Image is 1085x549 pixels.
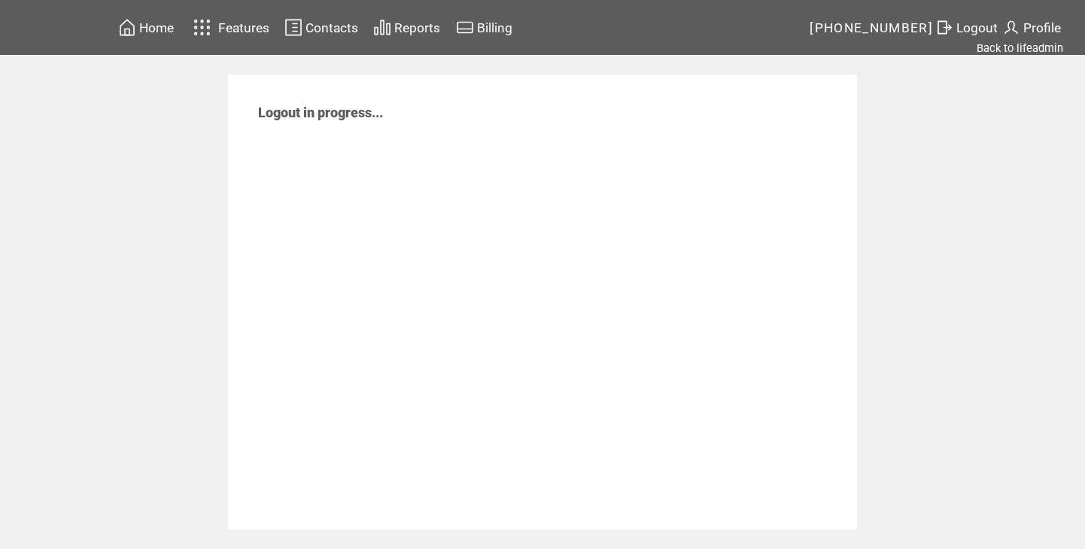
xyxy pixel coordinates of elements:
span: [PHONE_NUMBER] [810,20,933,35]
img: exit.svg [935,18,953,37]
span: Logout in progress... [258,105,383,120]
a: Logout [933,16,1000,39]
img: chart.svg [373,18,391,37]
img: contacts.svg [284,18,302,37]
img: home.svg [118,18,136,37]
span: Logout [956,20,998,35]
span: Features [218,20,269,35]
a: Features [187,13,272,42]
a: Back to lifeadmin [977,41,1063,55]
img: profile.svg [1002,18,1020,37]
span: Contacts [305,20,358,35]
img: creidtcard.svg [456,18,474,37]
a: Contacts [282,16,360,39]
span: Billing [477,20,512,35]
img: features.svg [189,15,215,40]
a: Profile [1000,16,1063,39]
a: Home [116,16,176,39]
a: Billing [454,16,515,39]
span: Home [139,20,174,35]
span: Profile [1023,20,1061,35]
a: Reports [371,16,442,39]
span: Reports [394,20,440,35]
